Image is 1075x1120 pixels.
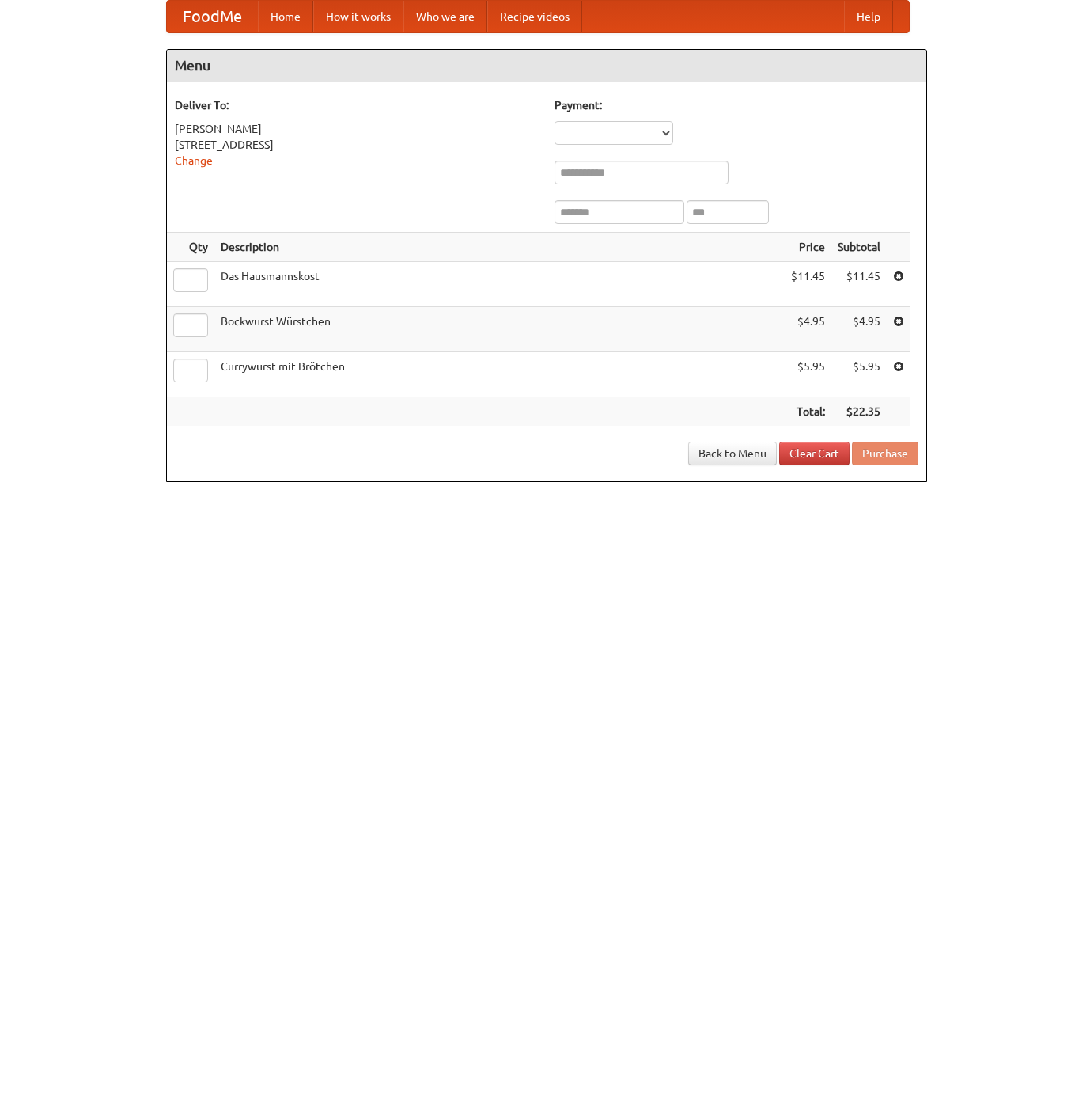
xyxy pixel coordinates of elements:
[779,442,850,465] a: Clear Cart
[555,97,918,113] h5: Payment:
[258,1,313,32] a: Home
[785,352,831,397] td: $5.95
[175,137,539,153] div: [STREET_ADDRESS]
[831,397,887,427] th: $22.35
[688,442,777,465] a: Back to Menu
[167,233,214,262] th: Qty
[167,50,926,82] h4: Menu
[844,1,893,32] a: Help
[785,307,831,352] td: $4.95
[852,442,918,465] button: Purchase
[313,1,403,32] a: How it works
[175,97,539,113] h5: Deliver To:
[175,154,213,167] a: Change
[214,352,785,397] td: Currywurst mit Brötchen
[167,1,258,32] a: FoodMe
[785,262,831,307] td: $11.45
[214,307,785,352] td: Bockwurst Würstchen
[785,397,831,427] th: Total:
[487,1,582,32] a: Recipe videos
[831,262,887,307] td: $11.45
[831,233,887,262] th: Subtotal
[175,121,539,137] div: [PERSON_NAME]
[214,262,785,307] td: Das Hausmannskost
[831,352,887,397] td: $5.95
[785,233,831,262] th: Price
[831,307,887,352] td: $4.95
[214,233,785,262] th: Description
[403,1,487,32] a: Who we are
